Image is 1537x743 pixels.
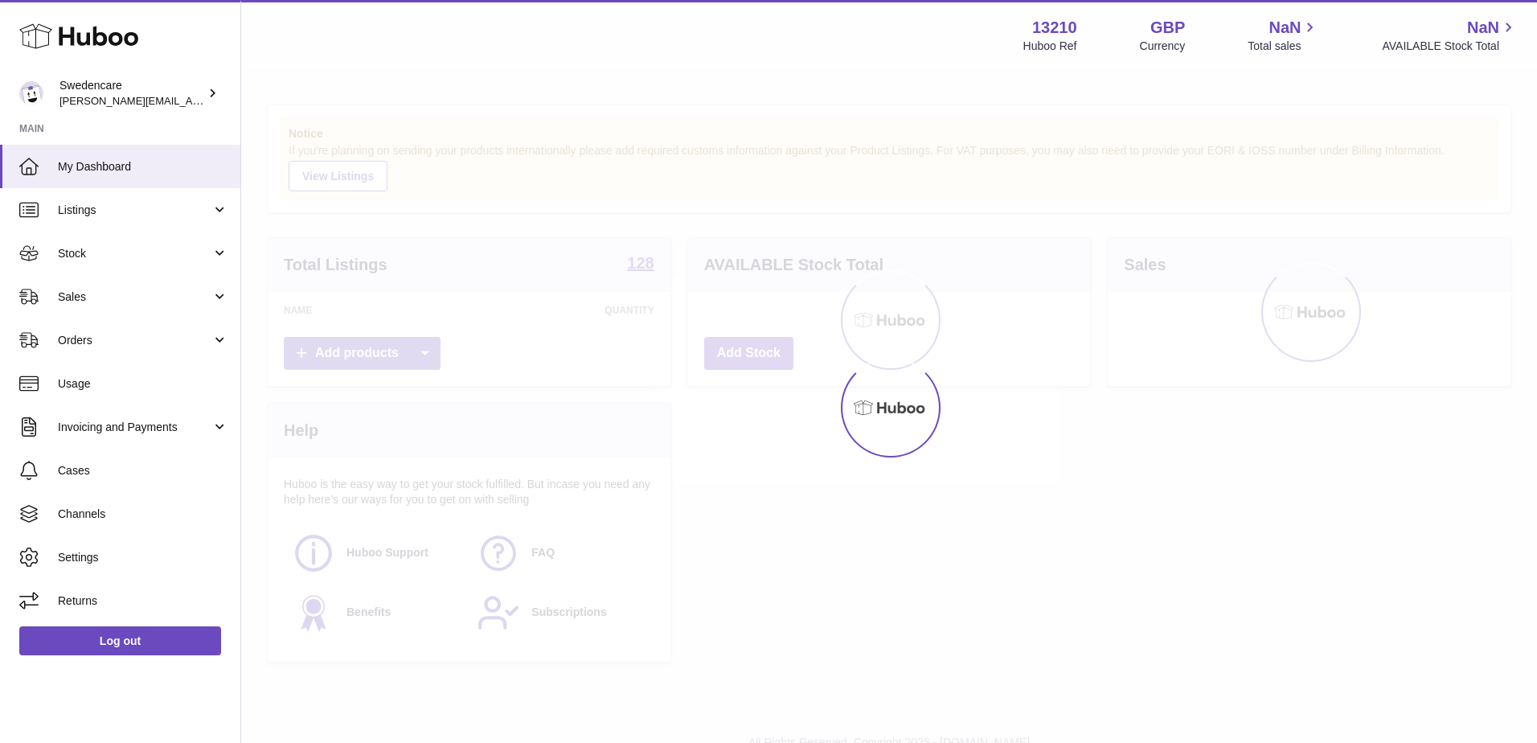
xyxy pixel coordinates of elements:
span: Stock [58,246,211,261]
strong: 13210 [1032,17,1077,39]
strong: GBP [1150,17,1185,39]
span: Cases [58,463,228,478]
div: Huboo Ref [1023,39,1077,54]
span: Orders [58,333,211,348]
span: AVAILABLE Stock Total [1382,39,1518,54]
div: Currency [1140,39,1186,54]
a: NaN Total sales [1248,17,1319,54]
a: Log out [19,626,221,655]
span: [PERSON_NAME][EMAIL_ADDRESS][PERSON_NAME][DOMAIN_NAME] [59,94,408,107]
span: Settings [58,550,228,565]
span: Channels [58,507,228,522]
span: Returns [58,593,228,609]
span: Usage [58,376,228,392]
span: NaN [1467,17,1499,39]
span: Invoicing and Payments [58,420,211,435]
a: NaN AVAILABLE Stock Total [1382,17,1518,54]
span: NaN [1269,17,1301,39]
div: Swedencare [59,78,204,109]
span: My Dashboard [58,159,228,174]
span: Listings [58,203,211,218]
img: daniel.corbridge@swedencare.co.uk [19,81,43,105]
span: Total sales [1248,39,1319,54]
span: Sales [58,289,211,305]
